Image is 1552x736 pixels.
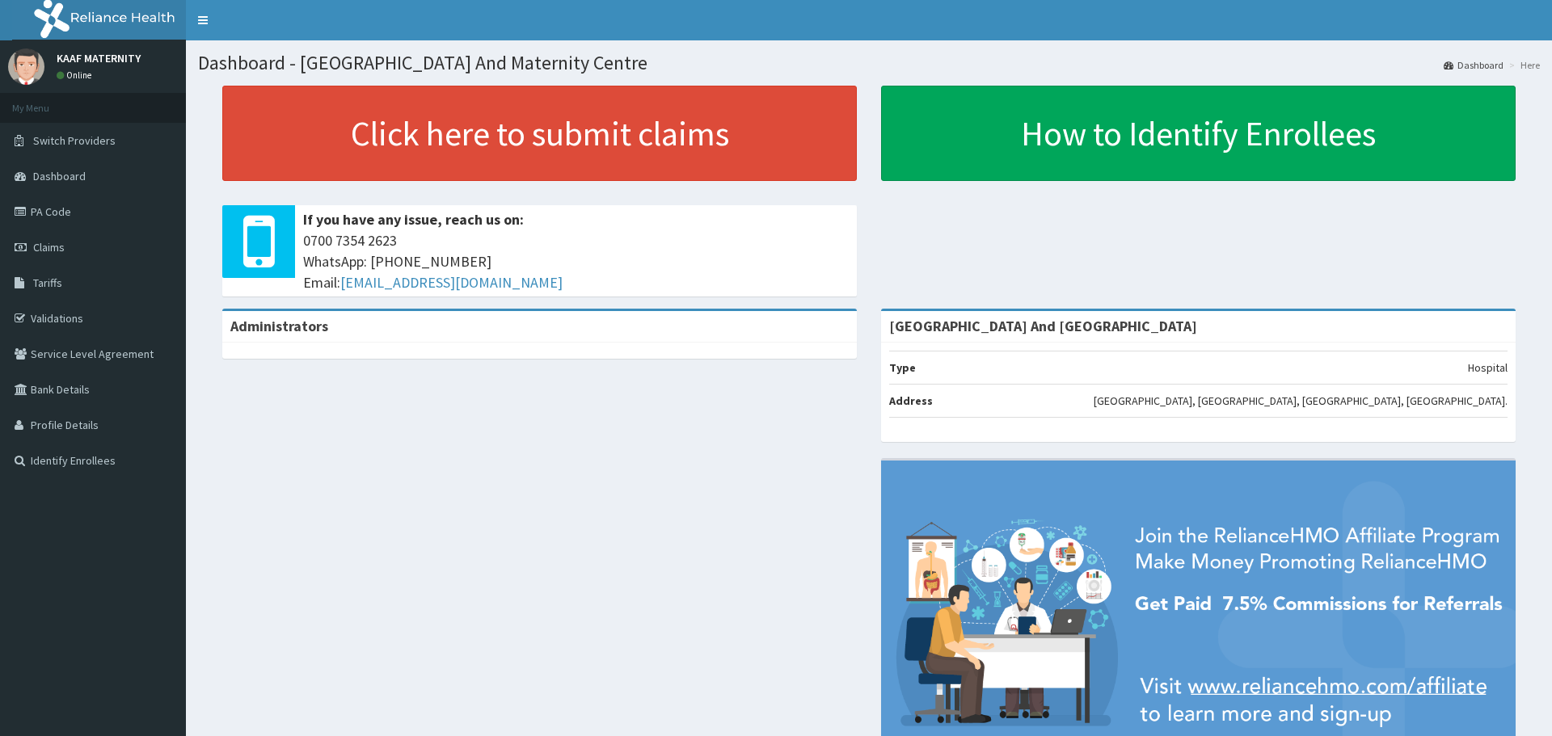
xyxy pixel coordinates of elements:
b: Address [889,393,933,408]
span: 0700 7354 2623 WhatsApp: [PHONE_NUMBER] Email: [303,230,849,292]
b: Administrators [230,317,328,335]
img: User Image [8,48,44,85]
p: KAAF MATERNITY [57,53,141,64]
a: How to Identify Enrollees [881,86,1516,181]
strong: [GEOGRAPHIC_DATA] And [GEOGRAPHIC_DATA] [889,317,1197,335]
a: Online [57,69,95,81]
a: Click here to submit claims [222,86,857,181]
span: Tariffs [33,275,62,290]
p: [GEOGRAPHIC_DATA], [GEOGRAPHIC_DATA], [GEOGRAPHIC_DATA], [GEOGRAPHIC_DATA]. [1094,393,1508,409]
b: If you have any issue, reach us on: [303,210,524,229]
span: Dashboard [33,169,86,183]
span: Claims [33,240,65,254]
b: Type [889,360,916,375]
li: Here [1505,58,1540,72]
h1: Dashboard - [GEOGRAPHIC_DATA] And Maternity Centre [198,53,1540,74]
p: Hospital [1468,360,1508,376]
span: Switch Providers [33,133,116,148]
a: Dashboard [1444,58,1503,72]
a: [EMAIL_ADDRESS][DOMAIN_NAME] [340,273,563,292]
